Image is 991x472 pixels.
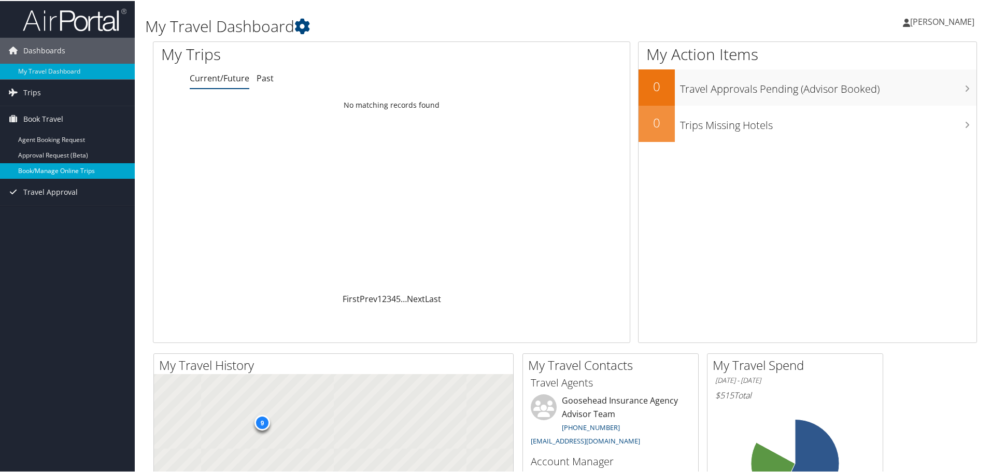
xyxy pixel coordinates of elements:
span: Book Travel [23,105,63,131]
h6: Total [715,389,875,400]
a: 0Travel Approvals Pending (Advisor Booked) [639,68,976,105]
a: 3 [387,292,391,304]
h1: My Trips [161,42,423,64]
h3: Trips Missing Hotels [680,112,976,132]
h2: 0 [639,77,675,94]
span: Travel Approval [23,178,78,204]
h2: 0 [639,113,675,131]
img: airportal-logo.png [23,7,126,31]
a: [PERSON_NAME] [903,5,985,36]
a: [EMAIL_ADDRESS][DOMAIN_NAME] [531,435,640,445]
span: [PERSON_NAME] [910,15,974,26]
a: Past [257,71,274,83]
span: … [401,292,407,304]
h2: My Travel Contacts [528,355,698,373]
td: No matching records found [153,95,630,113]
span: $515 [715,389,734,400]
h2: My Travel History [159,355,513,373]
h3: Account Manager [531,453,690,468]
span: Dashboards [23,37,65,63]
div: 9 [254,414,270,430]
a: 0Trips Missing Hotels [639,105,976,141]
a: [PHONE_NUMBER] [562,422,620,431]
a: 4 [391,292,396,304]
h6: [DATE] - [DATE] [715,375,875,384]
li: Goosehead Insurance Agency Advisor Team [526,393,696,449]
a: 2 [382,292,387,304]
a: First [343,292,360,304]
span: Trips [23,79,41,105]
h3: Travel Agents [531,375,690,389]
a: Next [407,292,425,304]
a: 1 [377,292,382,304]
h1: My Travel Dashboard [145,15,705,36]
a: Last [425,292,441,304]
a: 5 [396,292,401,304]
a: Prev [360,292,377,304]
a: Current/Future [190,71,249,83]
h3: Travel Approvals Pending (Advisor Booked) [680,76,976,95]
h2: My Travel Spend [713,355,883,373]
h1: My Action Items [639,42,976,64]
